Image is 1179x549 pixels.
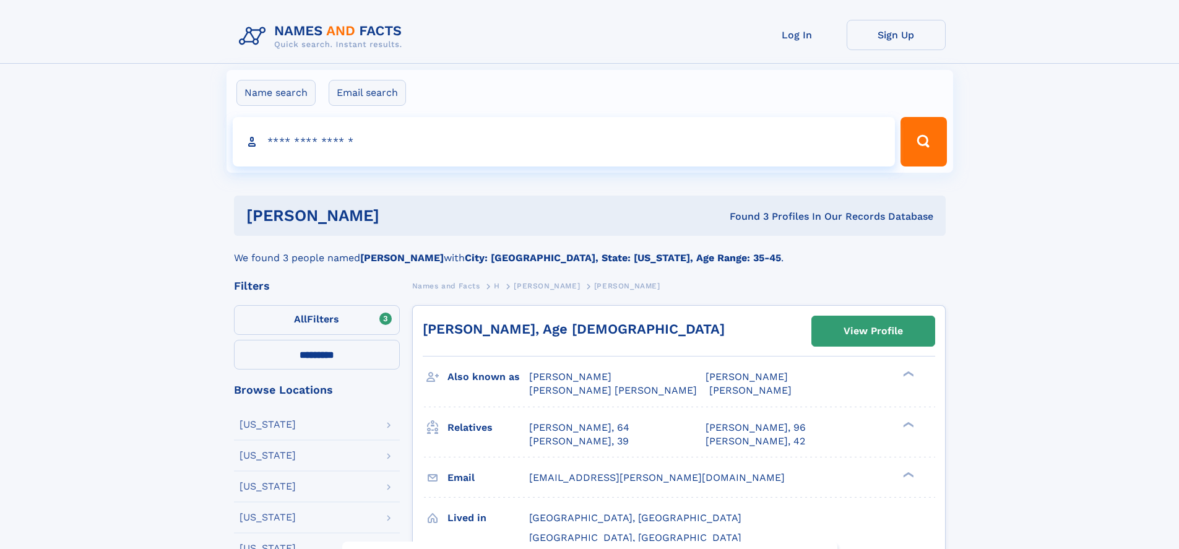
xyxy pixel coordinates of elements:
[494,282,500,290] span: H
[900,370,915,378] div: ❯
[748,20,847,50] a: Log In
[594,282,660,290] span: [PERSON_NAME]
[847,20,946,50] a: Sign Up
[294,313,307,325] span: All
[706,434,805,448] a: [PERSON_NAME], 42
[423,321,725,337] a: [PERSON_NAME], Age [DEMOGRAPHIC_DATA]
[233,117,896,166] input: search input
[529,384,697,396] span: [PERSON_NAME] [PERSON_NAME]
[514,282,580,290] span: [PERSON_NAME]
[412,278,480,293] a: Names and Facts
[529,472,785,483] span: [EMAIL_ADDRESS][PERSON_NAME][DOMAIN_NAME]
[236,80,316,106] label: Name search
[447,467,529,488] h3: Email
[900,420,915,428] div: ❯
[900,470,915,478] div: ❯
[709,384,792,396] span: [PERSON_NAME]
[900,117,946,166] button: Search Button
[555,210,933,223] div: Found 3 Profiles In Our Records Database
[529,532,741,543] span: [GEOGRAPHIC_DATA], [GEOGRAPHIC_DATA]
[706,421,806,434] a: [PERSON_NAME], 96
[844,317,903,345] div: View Profile
[246,208,555,223] h1: [PERSON_NAME]
[514,278,580,293] a: [PERSON_NAME]
[447,366,529,387] h3: Also known as
[812,316,935,346] a: View Profile
[447,508,529,529] h3: Lived in
[240,451,296,460] div: [US_STATE]
[234,20,412,53] img: Logo Names and Facts
[234,280,400,292] div: Filters
[240,482,296,491] div: [US_STATE]
[240,512,296,522] div: [US_STATE]
[706,371,788,383] span: [PERSON_NAME]
[529,512,741,524] span: [GEOGRAPHIC_DATA], [GEOGRAPHIC_DATA]
[529,434,629,448] a: [PERSON_NAME], 39
[240,420,296,430] div: [US_STATE]
[494,278,500,293] a: H
[360,252,444,264] b: [PERSON_NAME]
[529,371,611,383] span: [PERSON_NAME]
[234,305,400,335] label: Filters
[447,417,529,438] h3: Relatives
[234,384,400,396] div: Browse Locations
[234,236,946,266] div: We found 3 people named with .
[465,252,781,264] b: City: [GEOGRAPHIC_DATA], State: [US_STATE], Age Range: 35-45
[329,80,406,106] label: Email search
[529,421,629,434] a: [PERSON_NAME], 64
